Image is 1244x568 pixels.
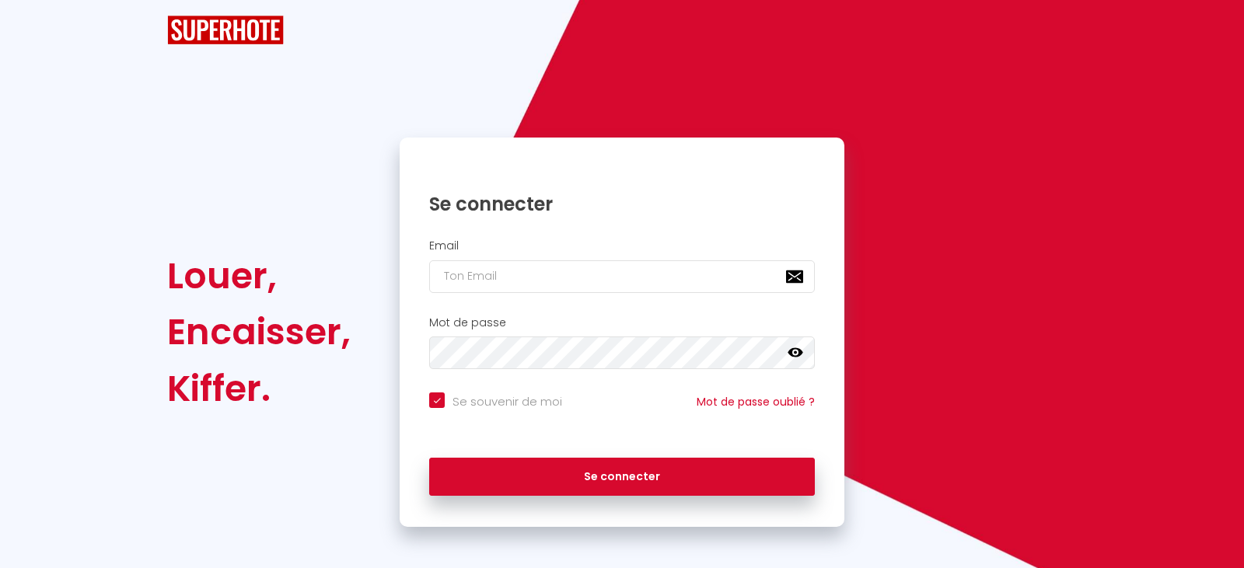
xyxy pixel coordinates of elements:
[429,192,815,216] h1: Se connecter
[167,361,351,416] div: Kiffer.
[429,316,815,329] h2: Mot de passe
[429,458,815,497] button: Se connecter
[167,248,351,304] div: Louer,
[167,16,284,44] img: SuperHote logo
[429,260,815,293] input: Ton Email
[167,304,351,360] div: Encaisser,
[697,394,815,409] a: Mot de passe oublié ?
[429,239,815,253] h2: Email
